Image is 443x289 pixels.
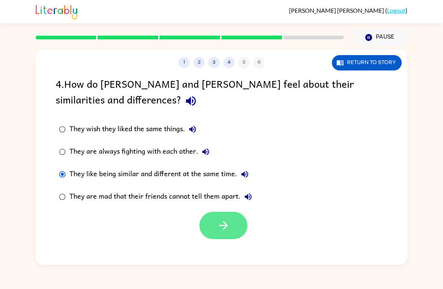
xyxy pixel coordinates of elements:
[69,122,200,137] div: They wish they liked the same things.
[332,55,402,70] button: Return to story
[289,7,385,14] span: [PERSON_NAME] [PERSON_NAME]
[387,7,405,14] a: Logout
[208,57,220,68] button: 3
[353,29,407,46] button: Pause
[185,122,200,137] button: They wish they liked the same things.
[69,167,252,182] div: They like being similar and different at the same time.
[237,167,252,182] button: They like being similar and different at the same time.
[198,144,213,159] button: They are always fighting with each other.
[223,57,235,68] button: 4
[178,57,190,68] button: 1
[289,7,407,14] div: ( )
[36,3,77,19] img: Literably
[193,57,205,68] button: 2
[241,189,256,204] button: They are mad that their friends cannot tell them apart.
[69,189,256,204] div: They are mad that their friends cannot tell them apart.
[56,76,387,111] div: 4 . How do [PERSON_NAME] and [PERSON_NAME] feel about their similarities and differences?
[69,144,213,159] div: They are always fighting with each other.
